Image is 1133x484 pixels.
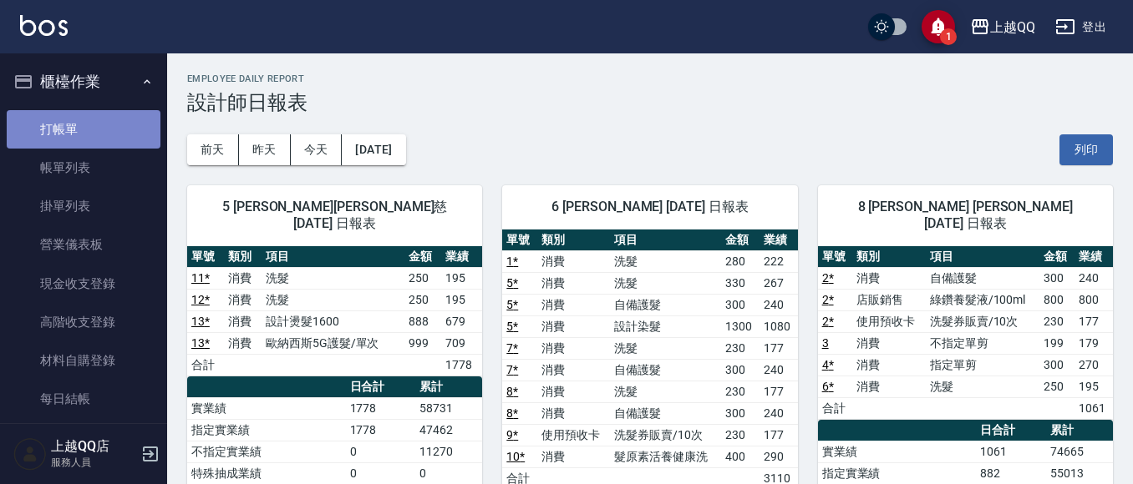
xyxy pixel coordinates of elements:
[610,402,721,424] td: 自備護髮
[187,419,346,441] td: 指定實業績
[7,303,160,341] a: 高階收支登錄
[760,294,798,315] td: 240
[415,376,482,398] th: 累計
[610,315,721,337] td: 設計染髮
[721,272,760,294] td: 330
[262,332,404,354] td: 歐納西斯5G護髮/單次
[207,199,462,232] span: 5 [PERSON_NAME][PERSON_NAME]慈 [DATE] 日報表
[7,265,160,303] a: 現金收支登錄
[346,376,416,398] th: 日合計
[404,267,441,289] td: 250
[926,376,1040,397] td: 洗髮
[963,10,1042,44] button: 上越QQ
[415,397,482,419] td: 58731
[537,381,610,402] td: 消費
[7,110,160,149] a: 打帳單
[7,60,160,103] button: 櫃檯作業
[610,424,721,446] td: 洗髮券販賣/10次
[852,376,926,397] td: 消費
[537,446,610,467] td: 消費
[1075,354,1113,376] td: 270
[346,462,416,484] td: 0
[346,419,416,441] td: 1778
[441,332,482,354] td: 709
[502,229,536,251] th: 單號
[537,337,610,359] td: 消費
[818,441,977,462] td: 實業績
[760,315,798,337] td: 1080
[51,455,136,470] p: 服務人員
[537,272,610,294] td: 消費
[187,91,1113,114] h3: 設計師日報表
[610,381,721,402] td: 洗髮
[1046,420,1113,441] th: 累計
[976,420,1046,441] th: 日合計
[224,267,261,289] td: 消費
[1059,134,1113,165] button: 列印
[721,402,760,424] td: 300
[610,250,721,272] td: 洗髮
[415,419,482,441] td: 47462
[760,250,798,272] td: 222
[7,419,160,457] a: 排班表
[721,337,760,359] td: 230
[822,336,829,350] a: 3
[1075,246,1113,268] th: 業績
[1039,289,1075,310] td: 800
[537,359,610,381] td: 消費
[721,250,760,272] td: 280
[852,246,926,268] th: 類別
[926,267,1040,289] td: 自備護髮
[441,289,482,310] td: 195
[926,289,1040,310] td: 綠鑽養髮液/100ml
[721,446,760,467] td: 400
[262,289,404,310] td: 洗髮
[721,315,760,337] td: 1300
[610,446,721,467] td: 髮原素活養健康洗
[760,229,798,251] th: 業績
[537,294,610,315] td: 消費
[852,267,926,289] td: 消費
[610,229,721,251] th: 項目
[224,310,261,332] td: 消費
[187,73,1113,84] h2: Employee Daily Report
[760,272,798,294] td: 267
[187,441,346,462] td: 不指定實業績
[537,250,610,272] td: 消費
[1039,332,1075,354] td: 199
[20,15,68,36] img: Logo
[262,310,404,332] td: 設計燙髮1600
[537,229,610,251] th: 類別
[441,354,482,376] td: 1778
[1075,267,1113,289] td: 240
[818,397,853,419] td: 合計
[291,134,343,165] button: 今天
[852,310,926,332] td: 使用預收卡
[1075,310,1113,332] td: 177
[838,199,1093,232] span: 8 [PERSON_NAME] [PERSON_NAME] [DATE] 日報表
[7,380,160,418] a: 每日結帳
[926,246,1040,268] th: 項目
[415,462,482,484] td: 0
[346,441,416,462] td: 0
[7,149,160,187] a: 帳單列表
[940,28,957,45] span: 1
[1075,332,1113,354] td: 179
[922,10,955,43] button: save
[7,341,160,380] a: 材料自購登錄
[760,424,798,446] td: 177
[760,337,798,359] td: 177
[537,424,610,446] td: 使用預收卡
[721,294,760,315] td: 300
[818,246,853,268] th: 單號
[1039,376,1075,397] td: 250
[610,359,721,381] td: 自備護髮
[610,337,721,359] td: 洗髮
[926,310,1040,332] td: 洗髮券販賣/10次
[760,446,798,467] td: 290
[760,359,798,381] td: 240
[990,17,1035,38] div: 上越QQ
[1075,376,1113,397] td: 195
[1049,12,1113,43] button: 登出
[7,225,160,264] a: 營業儀表板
